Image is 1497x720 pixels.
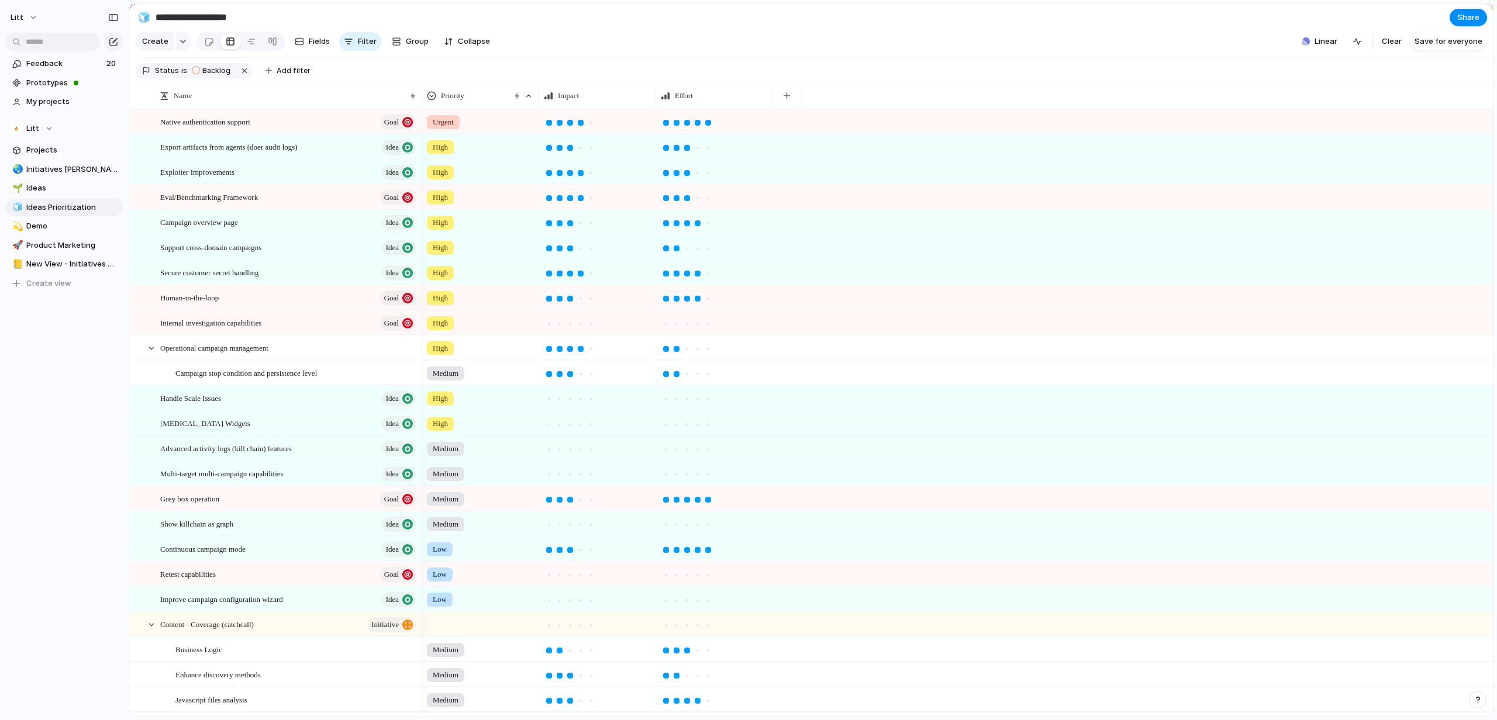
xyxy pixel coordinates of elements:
[26,220,119,232] span: Demo
[6,141,123,159] a: Projects
[175,642,222,656] span: Business Logic
[26,96,119,108] span: My projects
[433,141,448,153] span: High
[12,200,20,214] div: 🧊
[188,64,237,77] button: Backlog
[12,162,20,176] div: 🌏
[439,32,495,51] button: Collapse
[175,667,261,681] span: Enhance discovery methods
[160,517,233,530] span: Show killchain as graph
[433,242,448,254] span: High
[26,77,119,89] span: Prototypes
[160,115,250,128] span: Native authentication support
[6,237,123,254] a: 🚀Product Marketing
[12,220,20,233] div: 💫
[433,292,448,304] span: High
[371,617,399,633] span: initiative
[433,594,447,605] span: Low
[386,541,399,558] span: Idea
[160,617,254,631] span: Content - Coverage (catchcall)
[6,255,123,273] a: 📒New View - Initiatives and Goals
[380,290,416,306] button: Goal
[1382,36,1402,47] span: Clear
[6,161,123,178] a: 🌏Initiatives [PERSON_NAME]
[11,258,22,270] button: 📒
[155,65,179,76] span: Status
[175,693,247,706] span: Javascript files analysis
[386,441,399,457] span: Idea
[382,466,416,482] button: Idea
[160,265,259,279] span: Secure customer secret handling
[11,164,22,175] button: 🌏
[12,258,20,271] div: 📒
[1415,36,1482,47] span: Save for everyone
[11,220,22,232] button: 💫
[386,416,399,432] span: Idea
[1450,9,1487,26] button: Share
[160,592,283,605] span: Improve campaign configuration wizard
[1297,33,1342,50] button: Linear
[277,65,311,76] span: Add filter
[1457,12,1479,23] span: Share
[160,416,250,430] span: [MEDICAL_DATA] Widgets
[6,55,123,72] a: Feedback20
[384,290,399,306] span: Goal
[26,278,71,289] span: Create view
[433,443,458,455] span: Medium
[382,140,416,155] button: Idea
[1377,32,1406,51] button: Clear
[382,165,416,180] button: Idea
[433,518,458,530] span: Medium
[181,65,187,76] span: is
[174,90,192,102] span: Name
[137,9,150,25] div: 🧊
[433,468,458,480] span: Medium
[406,36,429,47] span: Group
[386,139,399,155] span: Idea
[160,391,221,404] span: Handle Scale Issues
[12,238,20,252] div: 🚀
[433,669,458,681] span: Medium
[384,189,399,206] span: Goal
[433,493,458,505] span: Medium
[384,114,399,130] span: Goal
[142,36,168,47] span: Create
[202,65,230,76] span: Backlog
[11,12,23,23] span: Litt
[380,491,416,507] button: Goal
[433,192,448,203] span: High
[384,491,399,507] span: Goal
[160,316,261,329] span: Internal investigation capabilities
[367,617,416,632] button: initiative
[433,116,454,128] span: Urgent
[386,516,399,532] span: Idea
[160,567,216,580] span: Retest capabilities
[290,32,334,51] button: Fields
[380,316,416,331] button: Goal
[135,32,174,51] button: Create
[386,265,399,281] span: Idea
[382,215,416,230] button: Idea
[160,542,246,555] span: Continuous campaign mode
[386,32,434,51] button: Group
[6,93,123,110] a: My projects
[26,202,119,213] span: Ideas Prioritization
[26,182,119,194] span: Ideas
[160,466,284,480] span: Multi-target multi-campaign capabilities
[106,58,118,70] span: 20
[1315,36,1337,47] span: Linear
[380,190,416,205] button: Goal
[6,217,123,235] a: 💫Demo
[380,567,416,582] button: Goal
[433,544,447,555] span: Low
[160,441,292,455] span: Advanced activity logs (kill chain) features
[6,179,123,197] a: 🌱Ideas
[160,140,298,153] span: Export artifacts from agents (doer audit logs)
[11,182,22,194] button: 🌱
[433,267,448,279] span: High
[160,165,234,178] span: Exploiter Improvements
[12,182,20,195] div: 🌱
